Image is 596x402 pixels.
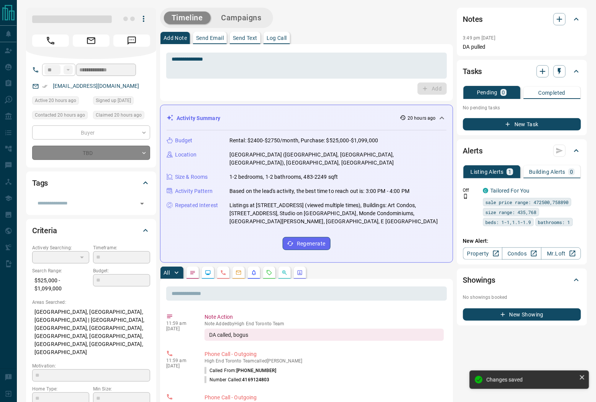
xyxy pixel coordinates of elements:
[32,386,89,392] p: Home Type:
[175,137,193,145] p: Budget
[570,169,573,175] p: 0
[541,247,581,260] a: Mr.Loft
[166,358,193,363] p: 11:59 am
[486,218,531,226] span: beds: 1-1,1.1-1.9
[463,237,581,245] p: New Alert:
[229,187,409,195] p: Based on the lead's activity, the best time to reach out is: 3:00 PM - 4:00 PM
[32,221,150,240] div: Criteria
[220,270,226,276] svg: Calls
[463,142,581,160] div: Alerts
[538,218,570,226] span: bathrooms: 1
[205,367,276,374] p: Called From:
[164,35,187,41] p: Add Note
[233,35,257,41] p: Send Text
[166,363,193,369] p: [DATE]
[93,267,150,274] p: Budget:
[471,169,504,175] p: Listing Alerts
[463,294,581,301] p: No showings booked
[229,173,338,181] p: 1-2 bedrooms, 1-2 bathrooms, 483-2249 sqft
[32,177,48,189] h2: Tags
[32,96,89,107] div: Mon Oct 13 2025
[463,308,581,321] button: New Showing
[190,270,196,276] svg: Notes
[96,111,142,119] span: Claimed 20 hours ago
[205,270,211,276] svg: Lead Browsing Activity
[205,321,444,326] p: Note Added by High End Toronto Team
[32,125,150,140] div: Buyer
[463,43,581,51] p: DA pulled
[32,299,150,306] p: Areas Searched:
[463,118,581,130] button: New Task
[502,90,505,95] p: 0
[529,169,565,175] p: Building Alerts
[113,35,150,47] span: Message
[502,247,542,260] a: Condos
[32,174,150,192] div: Tags
[242,377,270,382] span: 4169124803
[463,274,496,286] h2: Showings
[297,270,303,276] svg: Agent Actions
[463,35,496,41] p: 3:49 pm [DATE]
[177,114,220,122] p: Activity Summary
[205,313,444,321] p: Note Action
[214,12,269,24] button: Campaigns
[32,111,89,122] div: Mon Oct 13 2025
[32,35,69,47] span: Call
[137,198,147,209] button: Open
[486,208,537,216] span: size range: 435,768
[463,65,482,77] h2: Tasks
[93,111,150,122] div: Mon Oct 13 2025
[408,115,436,122] p: 20 hours ago
[32,362,150,369] p: Motivation:
[282,270,288,276] svg: Opportunities
[267,35,287,41] p: Log Call
[483,188,488,193] div: condos.ca
[486,198,569,206] span: sale price range: 472500,758890
[164,270,170,275] p: All
[32,306,150,359] p: [GEOGRAPHIC_DATA], [GEOGRAPHIC_DATA], [GEOGRAPHIC_DATA] | [GEOGRAPHIC_DATA], [GEOGRAPHIC_DATA], [...
[175,201,218,209] p: Repeated Interest
[463,247,503,260] a: Property
[266,270,272,276] svg: Requests
[463,62,581,81] div: Tasks
[93,386,150,392] p: Min Size:
[167,111,447,125] div: Activity Summary20 hours ago
[32,224,57,237] h2: Criteria
[32,267,89,274] p: Search Range:
[205,358,444,364] p: High End Toronto Team called [PERSON_NAME]
[229,201,447,226] p: Listings at [STREET_ADDRESS] (viewed multiple times), Buildings: Art Condos, [STREET_ADDRESS], St...
[164,12,211,24] button: Timeline
[35,97,76,104] span: Active 20 hours ago
[205,376,270,383] p: Number Called:
[196,35,224,41] p: Send Email
[229,137,378,145] p: Rental: $2400-$2750/month, Purchase: $525,000-$1,099,000
[486,377,576,383] div: Changes saved
[229,151,447,167] p: [GEOGRAPHIC_DATA] ([GEOGRAPHIC_DATA], [GEOGRAPHIC_DATA], [GEOGRAPHIC_DATA]), [GEOGRAPHIC_DATA], [...
[491,188,530,194] a: Tailored For You
[175,187,213,195] p: Activity Pattern
[251,270,257,276] svg: Listing Alerts
[53,83,139,89] a: [EMAIL_ADDRESS][DOMAIN_NAME]
[463,145,483,157] h2: Alerts
[96,97,131,104] span: Signed up [DATE]
[42,84,47,89] svg: Email Verified
[477,90,498,95] p: Pending
[463,187,478,194] p: Off
[539,90,566,96] p: Completed
[93,244,150,251] p: Timeframe:
[205,394,444,402] p: Phone Call - Outgoing
[35,111,85,119] span: Contacted 20 hours ago
[166,326,193,331] p: [DATE]
[463,10,581,28] div: Notes
[463,194,468,199] svg: Push Notification Only
[283,237,331,250] button: Regenerate
[175,151,196,159] p: Location
[508,169,511,175] p: 1
[205,350,444,358] p: Phone Call - Outgoing
[236,368,276,373] span: [PHONE_NUMBER]
[236,270,242,276] svg: Emails
[463,271,581,289] div: Showings
[93,96,150,107] div: Thu Nov 18 2021
[32,274,89,295] p: $525,000 - $1,099,000
[32,244,89,251] p: Actively Searching:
